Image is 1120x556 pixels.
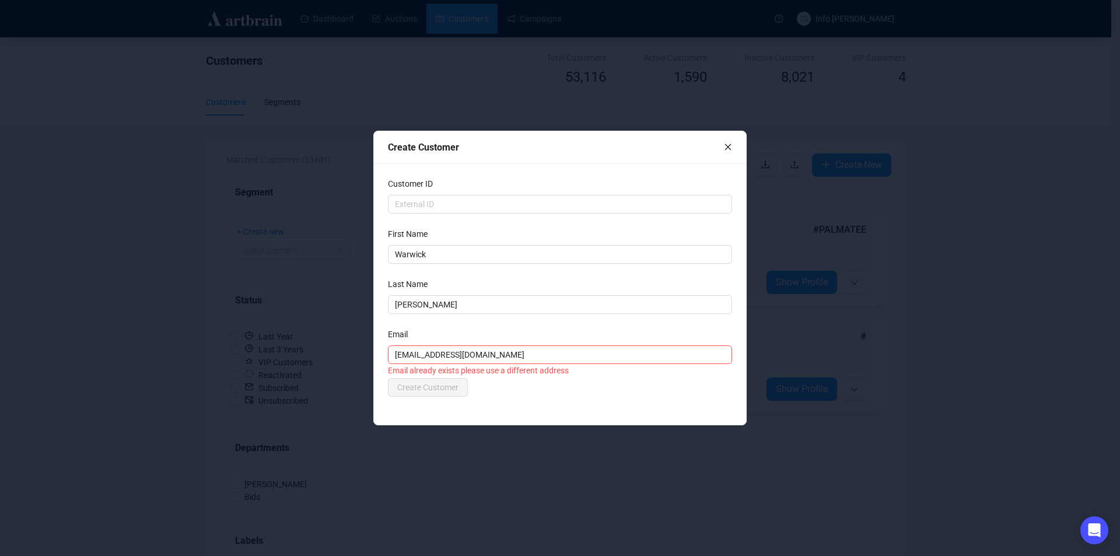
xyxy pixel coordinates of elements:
label: Email [388,328,415,341]
input: Email Address [388,345,732,364]
label: Last Name [388,278,435,291]
input: First Name [388,245,732,264]
input: Last Name [388,295,732,314]
input: External ID [388,195,732,214]
label: Customer ID [388,177,440,190]
button: Create Customer [388,378,468,397]
span: close [724,143,732,151]
div: Open Intercom Messenger [1080,516,1108,544]
label: First Name [388,228,435,240]
div: Create Customer [388,140,724,155]
div: Email already exists please use a different address [388,364,732,377]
